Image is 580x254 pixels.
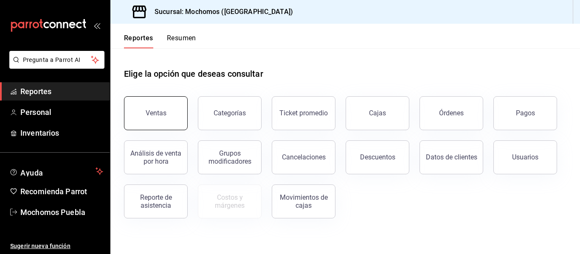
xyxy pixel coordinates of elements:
div: Datos de clientes [426,153,477,161]
button: Cajas [346,96,409,130]
h1: Elige la opción que deseas consultar [124,67,263,80]
button: Usuarios [493,140,557,174]
button: Ventas [124,96,188,130]
button: Grupos modificadores [198,140,262,174]
h3: Sucursal: Mochomos ([GEOGRAPHIC_DATA]) [148,7,293,17]
div: Órdenes [439,109,464,117]
button: Reporte de asistencia [124,184,188,218]
div: navigation tabs [124,34,196,48]
span: Sugerir nueva función [10,242,103,251]
div: Ventas [146,109,166,117]
button: Órdenes [420,96,483,130]
div: Descuentos [360,153,395,161]
button: Movimientos de cajas [272,184,335,218]
button: Pagos [493,96,557,130]
div: Ticket promedio [279,109,328,117]
button: Reportes [124,34,153,48]
span: Pregunta a Parrot AI [23,56,91,64]
span: Ayuda [20,166,92,176]
div: Costos y márgenes [203,193,256,209]
div: Cajas [369,109,386,117]
button: Cancelaciones [272,140,335,174]
span: Inventarios [20,127,103,139]
div: Usuarios [512,153,538,161]
span: Recomienda Parrot [20,186,103,197]
div: Cancelaciones [282,153,326,161]
div: Movimientos de cajas [277,193,330,209]
div: Análisis de venta por hora [130,149,182,165]
button: Análisis de venta por hora [124,140,188,174]
button: Ticket promedio [272,96,335,130]
button: Resumen [167,34,196,48]
div: Reporte de asistencia [130,193,182,209]
button: Descuentos [346,140,409,174]
span: Reportes [20,86,103,97]
div: Grupos modificadores [203,149,256,165]
span: Mochomos Puebla [20,207,103,218]
button: Contrata inventarios para ver este reporte [198,184,262,218]
div: Pagos [516,109,535,117]
a: Pregunta a Parrot AI [6,61,104,70]
button: Datos de clientes [420,140,483,174]
button: Categorías [198,96,262,130]
div: Categorías [214,109,246,117]
button: Pregunta a Parrot AI [9,51,104,69]
span: Personal [20,106,103,118]
button: open_drawer_menu [93,22,100,29]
